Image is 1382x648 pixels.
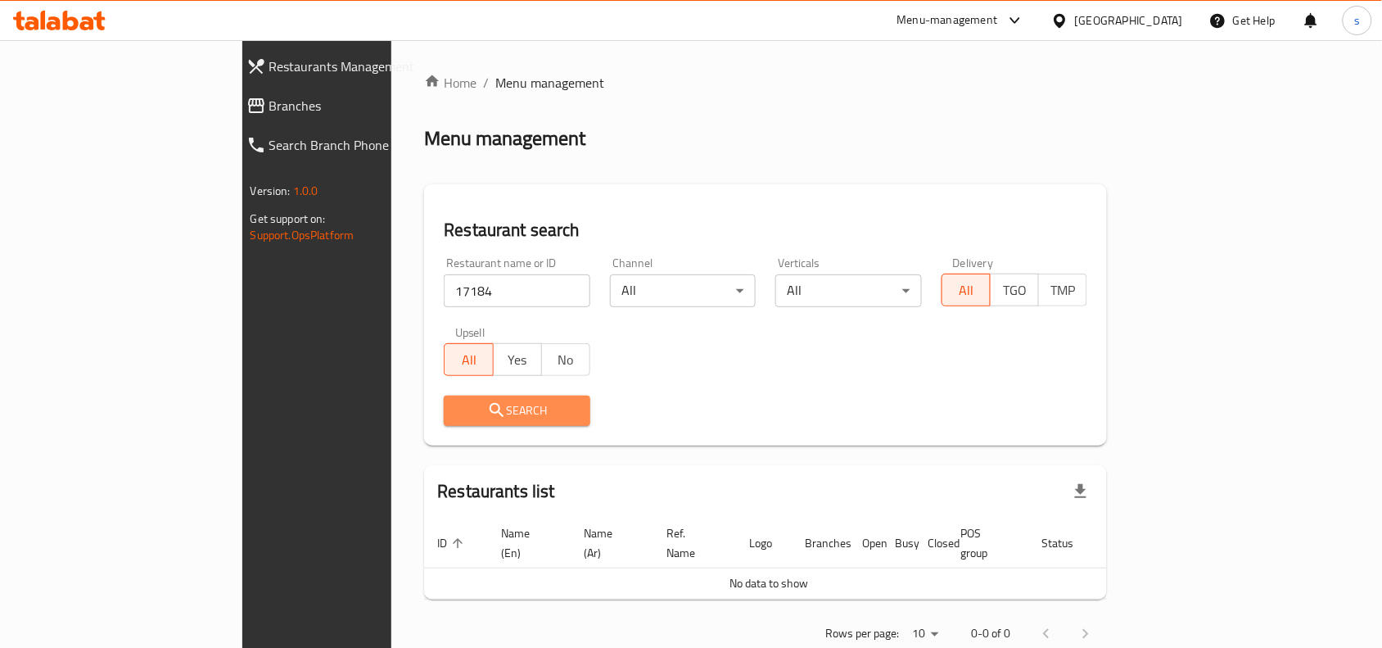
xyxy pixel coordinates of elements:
span: Yes [500,348,535,372]
th: Busy [882,519,915,569]
span: Get support on: [251,208,326,229]
th: Open [849,519,882,569]
span: Ref. Name [666,523,716,563]
span: Search Branch Phone [269,135,460,155]
th: Branches [792,519,849,569]
span: Branches [269,96,460,116]
span: ID [437,533,468,553]
span: Status [1041,533,1095,553]
span: All [451,348,486,372]
span: 1.0.0 [293,180,318,202]
span: All [949,279,984,302]
a: Restaurants Management [233,47,473,86]
button: Search [444,396,590,426]
span: Version: [251,180,291,202]
span: Name (Ar) [584,523,634,563]
span: TGO [997,279,1032,302]
span: POS group [960,523,1009,563]
a: Search Branch Phone [233,125,473,165]
div: Export file [1061,472,1100,511]
h2: Restaurant search [444,218,1087,242]
a: Support.OpsPlatform [251,224,355,246]
button: All [444,343,493,376]
label: Upsell [455,327,486,338]
h2: Menu management [424,125,585,152]
span: Name (En) [501,523,551,563]
button: No [541,343,590,376]
button: TMP [1038,274,1087,306]
table: enhanced table [424,519,1171,600]
li: / [483,73,489,93]
span: s [1354,11,1360,29]
nav: breadcrumb [424,73,1107,93]
p: 0-0 of 0 [971,623,1010,644]
span: Menu management [495,73,604,93]
span: TMP [1046,279,1081,302]
button: TGO [990,274,1039,306]
label: Delivery [953,257,994,269]
span: No data to show [730,573,809,594]
input: Search for restaurant name or ID.. [444,274,590,307]
span: No [549,348,584,372]
h2: Restaurants list [437,479,554,504]
button: Yes [493,343,542,376]
p: Rows per page: [825,623,899,644]
div: [GEOGRAPHIC_DATA] [1075,11,1183,29]
a: Branches [233,86,473,125]
span: Search [457,401,577,421]
div: All [610,274,756,307]
div: All [775,274,922,307]
div: Rows per page: [906,622,945,646]
th: Logo [736,519,792,569]
span: Restaurants Management [269,57,460,76]
button: All [942,274,991,306]
th: Closed [915,519,947,569]
div: Menu-management [897,11,998,30]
